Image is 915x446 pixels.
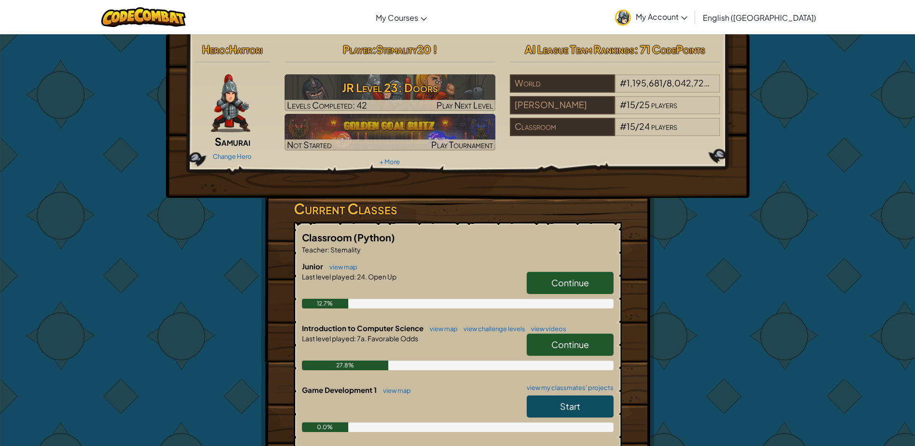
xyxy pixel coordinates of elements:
[285,114,495,151] img: Golden Goal
[328,245,329,254] span: :
[510,127,721,138] a: Classroom#15/24players
[627,121,635,132] span: 15
[437,99,493,111] span: Play Next Level
[620,77,627,88] span: #
[302,299,349,308] div: 12.7%
[202,42,225,56] span: Hero
[525,42,634,56] span: AI League Team Rankings
[651,99,677,110] span: players
[620,99,627,110] span: #
[380,158,400,166] a: + More
[329,245,361,254] span: Stemality
[620,121,627,132] span: #
[627,77,663,88] span: 1,195,681
[302,262,325,271] span: Junior
[615,10,631,26] img: avatar
[510,118,615,136] div: Classroom
[510,74,615,93] div: World
[371,4,432,30] a: My Courses
[225,42,229,56] span: :
[459,325,525,333] a: view challenge levels
[378,387,411,394] a: view map
[302,334,354,343] span: Last level played
[667,77,710,88] span: 8,042,720
[635,99,639,110] span: /
[698,4,821,30] a: English ([GEOGRAPHIC_DATA])
[639,121,650,132] span: 24
[354,231,395,243] span: (Python)
[627,99,635,110] span: 15
[526,325,566,333] a: view videos
[302,422,349,432] div: 0.0%
[354,272,356,281] span: :
[711,77,737,88] span: players
[372,42,376,56] span: :
[294,198,622,220] h3: Current Classes
[376,13,418,23] span: My Courses
[213,153,252,160] a: Change Hero
[356,334,367,343] span: 7a.
[634,42,705,56] span: : 71 CodePoints
[431,139,493,150] span: Play Tournament
[302,361,389,370] div: 27.8%
[285,74,495,111] img: JR Level 23: Doors
[663,77,667,88] span: /
[302,385,378,394] span: Game Development 1
[703,13,816,23] span: English ([GEOGRAPHIC_DATA])
[367,272,396,281] span: Open Up
[285,74,495,111] a: Play Next Level
[343,42,372,56] span: Player
[510,96,615,114] div: [PERSON_NAME]
[302,231,354,243] span: Classroom
[560,401,580,412] span: Start
[211,74,250,132] img: samurai.pose.png
[302,272,354,281] span: Last level played
[510,84,721,95] a: World#1,195,681/8,042,720players
[302,323,425,333] span: Introduction to Computer Science
[522,385,614,391] a: view my classmates' projects
[636,12,687,22] span: My Account
[101,7,186,27] img: CodeCombat logo
[302,245,328,254] span: Teacher
[354,334,356,343] span: :
[287,99,367,111] span: Levels Completed: 42
[551,277,589,288] span: Continue
[287,139,332,150] span: Not Started
[356,272,367,281] span: 24.
[639,99,650,110] span: 25
[510,105,721,116] a: [PERSON_NAME]#15/25players
[635,121,639,132] span: /
[325,263,357,271] a: view map
[367,334,418,343] span: Favorable Odds
[215,135,250,148] span: Samurai
[610,2,692,32] a: My Account
[425,325,458,333] a: view map
[651,121,677,132] span: players
[551,339,589,350] span: Continue
[229,42,262,56] span: Hattori
[285,114,495,151] a: Not StartedPlay Tournament
[376,42,437,56] span: Stemality20 !
[285,77,495,98] h3: JR Level 23: Doors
